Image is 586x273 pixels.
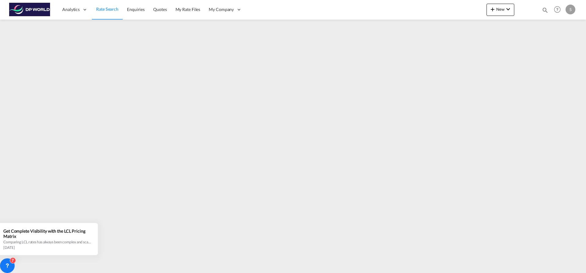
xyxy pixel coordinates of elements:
[175,7,201,12] span: My Rate Files
[62,6,80,13] span: Analytics
[566,5,575,14] div: S
[552,4,562,15] span: Help
[127,7,145,12] span: Enquiries
[209,6,234,13] span: My Company
[542,7,548,13] md-icon: icon-magnify
[489,6,496,13] md-icon: icon-plus 400-fg
[542,7,548,16] div: icon-magnify
[505,6,512,13] md-icon: icon-chevron-down
[9,3,50,17] img: c08ca190194411f088ed0f3ba295208c.png
[489,7,512,12] span: New
[96,6,118,12] span: Rate Search
[153,7,167,12] span: Quotes
[487,4,514,16] button: icon-plus 400-fgNewicon-chevron-down
[552,4,566,15] div: Help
